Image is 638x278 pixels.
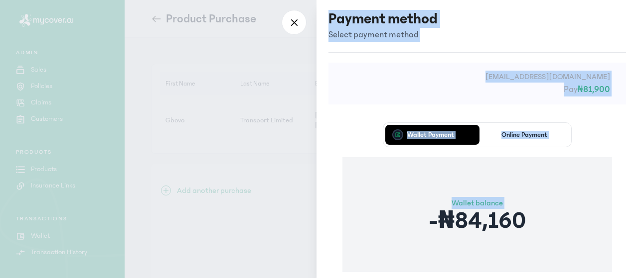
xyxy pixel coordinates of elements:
[578,85,610,94] span: ₦81,900
[479,125,570,145] button: Online Payment
[429,197,526,209] p: Wallet balance
[385,125,476,145] button: Wallet Payment
[429,209,526,233] p: -₦84,160
[407,131,454,138] p: Wallet Payment
[328,28,438,42] p: Select payment method
[344,71,610,83] p: [EMAIL_ADDRESS][DOMAIN_NAME]
[328,10,438,28] h3: Payment method
[501,131,547,138] p: Online Payment
[344,83,610,96] p: Pay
